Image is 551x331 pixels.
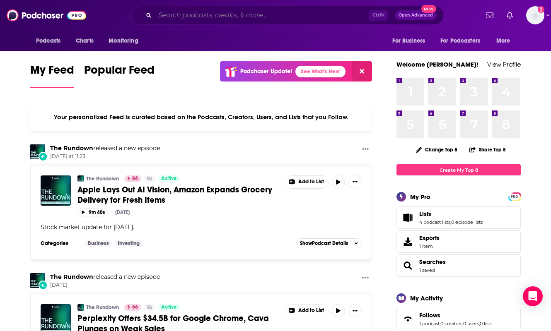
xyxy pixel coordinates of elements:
[359,273,372,283] button: Show More Button
[124,175,141,182] a: 66
[399,313,416,325] a: Follows
[419,267,435,273] a: 1 saved
[419,321,440,326] a: 1 podcast
[76,35,94,47] span: Charts
[132,303,138,312] span: 66
[30,63,74,82] span: My Feed
[419,219,450,225] a: 4 podcast lists
[419,258,446,266] a: Searches
[70,33,99,49] a: Charts
[411,144,462,155] button: Change Top 8
[479,321,480,326] span: ,
[419,312,440,319] span: Follows
[103,33,149,49] button: open menu
[369,10,388,21] span: Ctrl K
[109,35,138,47] span: Monitoring
[30,144,45,159] img: The Rundown
[510,194,520,200] span: PRO
[41,223,134,231] span: Stock market update for [DATE].
[419,210,431,218] span: Lists
[50,144,160,152] h3: released a new episode
[77,185,272,205] span: Apple Lays Out AI Vision, Amazon Expands Grocery Delivery for Fresh Items
[39,152,48,161] div: New Episode
[85,240,112,247] a: Business
[77,175,84,182] img: The Rundown
[419,243,440,249] span: 1 item
[50,273,93,281] a: The Rundown
[30,273,45,288] img: The Rundown
[41,240,78,247] h3: Categories
[419,312,492,319] a: Follows
[161,303,177,312] span: Active
[359,144,372,155] button: Show More Button
[435,33,492,49] button: open menu
[451,219,483,225] a: 0 episode lists
[526,6,544,24] img: User Profile
[295,66,346,77] a: See What's New
[392,35,425,47] span: For Business
[296,238,362,248] button: ShowPodcast Details
[155,9,369,22] input: Search podcasts, credits, & more...
[419,234,440,242] span: Exports
[77,185,279,205] a: Apple Lays Out AI Vision, Amazon Expands Grocery Delivery for Fresh Items
[496,35,510,47] span: More
[300,240,348,246] span: Show Podcast Details
[124,304,141,311] a: 66
[240,68,292,75] p: Podchaser Update!
[387,33,435,49] button: open menu
[115,209,130,215] div: [DATE]
[30,33,71,49] button: open menu
[30,103,372,131] div: Your personalized Feed is curated based on the Podcasts, Creators, Users, and Lists that you Follow.
[77,304,84,311] img: The Rundown
[348,304,362,317] button: Show More Button
[440,321,462,326] a: 0 creators
[50,153,160,160] span: [DATE] at 11:23
[421,5,436,13] span: New
[84,63,155,82] span: Popular Feed
[399,260,416,271] a: Searches
[526,6,544,24] span: Logged in as gmalloy
[41,175,71,206] a: Apple Lays Out AI Vision, Amazon Expands Grocery Delivery for Fresh Items
[410,193,430,201] div: My Pro
[114,240,143,247] a: Investing
[84,63,155,88] a: Popular Feed
[158,304,180,311] a: Active
[440,35,480,47] span: For Podcasters
[419,210,483,218] a: Lists
[285,176,328,188] button: Show More Button
[462,321,463,326] span: ,
[158,175,180,182] a: Active
[86,175,119,182] a: The Rundown
[483,8,497,22] a: Show notifications dropdown
[7,7,86,23] img: Podchaser - Follow, Share and Rate Podcasts
[39,281,48,290] div: New Episode
[298,179,324,185] span: Add to List
[30,63,74,88] a: My Feed
[132,175,138,183] span: 66
[487,60,521,68] a: View Profile
[410,294,443,302] div: My Activity
[285,305,328,317] button: Show More Button
[440,321,440,326] span: ,
[523,286,543,306] div: Open Intercom Messenger
[396,308,521,330] span: Follows
[463,321,479,326] a: 0 users
[510,193,520,199] a: PRO
[50,282,160,289] span: [DATE]
[396,206,521,229] span: Lists
[50,144,93,152] a: The Rundown
[348,175,362,189] button: Show More Button
[36,35,60,47] span: Podcasts
[399,13,433,17] span: Open Advanced
[396,60,479,68] a: Welcome [PERSON_NAME]!
[86,304,119,311] a: The Rundown
[491,33,521,49] button: open menu
[399,236,416,247] span: Exports
[161,175,177,183] span: Active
